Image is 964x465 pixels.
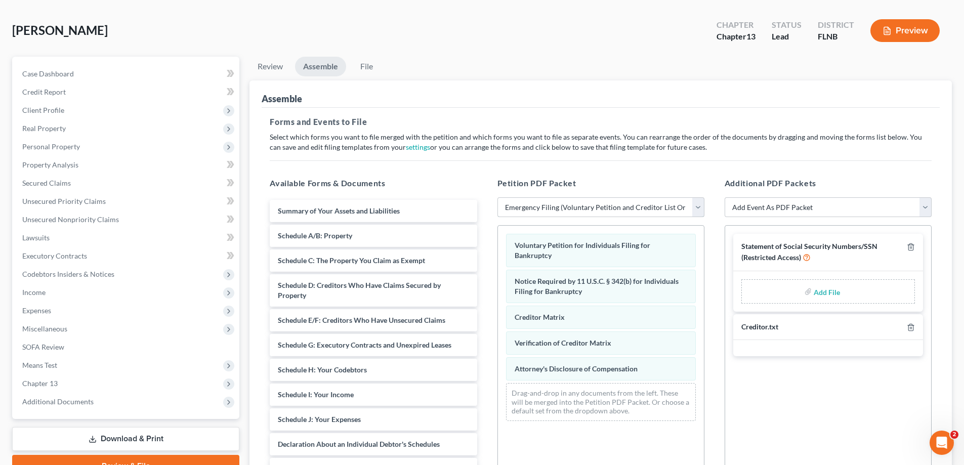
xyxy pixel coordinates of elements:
[278,206,400,215] span: Summary of Your Assets and Liabilities
[295,57,346,76] a: Assemble
[14,247,239,265] a: Executory Contracts
[22,124,66,133] span: Real Property
[22,160,78,169] span: Property Analysis
[717,19,756,31] div: Chapter
[22,233,50,242] span: Lawsuits
[818,31,854,43] div: FLNB
[249,57,291,76] a: Review
[406,143,430,151] a: settings
[14,156,239,174] a: Property Analysis
[515,241,650,260] span: Voluntary Petition for Individuals Filing for Bankruptcy
[772,19,802,31] div: Status
[746,31,756,41] span: 13
[22,379,58,388] span: Chapter 13
[270,177,477,189] h5: Available Forms & Documents
[22,197,106,205] span: Unsecured Priority Claims
[515,277,679,295] span: Notice Required by 11 U.S.C. § 342(b) for Individuals Filing for Bankruptcy
[14,229,239,247] a: Lawsuits
[515,364,638,373] span: Attorney's Disclosure of Compensation
[497,178,576,188] span: Petition PDF Packet
[22,343,64,351] span: SOFA Review
[22,324,67,333] span: Miscellaneous
[22,361,57,369] span: Means Test
[278,316,445,324] span: Schedule E/F: Creditors Who Have Unsecured Claims
[22,270,114,278] span: Codebtors Insiders & Notices
[350,57,383,76] a: File
[262,93,302,105] div: Assemble
[14,210,239,229] a: Unsecured Nonpriority Claims
[14,65,239,83] a: Case Dashboard
[717,31,756,43] div: Chapter
[818,19,854,31] div: District
[12,427,239,451] a: Download & Print
[14,174,239,192] a: Secured Claims
[278,341,451,349] span: Schedule G: Executory Contracts and Unexpired Leases
[950,431,958,439] span: 2
[515,339,611,347] span: Verification of Creditor Matrix
[506,383,696,421] div: Drag-and-drop in any documents from the left. These will be merged into the Petition PDF Packet. ...
[22,106,64,114] span: Client Profile
[870,19,940,42] button: Preview
[278,390,354,399] span: Schedule I: Your Income
[741,242,877,262] span: Statement of Social Security Numbers/SSN (Restricted Access)
[22,306,51,315] span: Expenses
[14,338,239,356] a: SOFA Review
[278,256,425,265] span: Schedule C: The Property You Claim as Exempt
[22,142,80,151] span: Personal Property
[22,397,94,406] span: Additional Documents
[270,116,932,128] h5: Forms and Events to File
[278,440,440,448] span: Declaration About an Individual Debtor's Schedules
[22,88,66,96] span: Credit Report
[725,177,932,189] h5: Additional PDF Packets
[22,215,119,224] span: Unsecured Nonpriority Claims
[515,313,565,321] span: Creditor Matrix
[14,83,239,101] a: Credit Report
[930,431,954,455] iframe: Intercom live chat
[270,132,932,152] p: Select which forms you want to file merged with the petition and which forms you want to file as ...
[741,322,778,332] div: Creditor.txt
[22,251,87,260] span: Executory Contracts
[22,179,71,187] span: Secured Claims
[22,288,46,297] span: Income
[14,192,239,210] a: Unsecured Priority Claims
[278,415,361,424] span: Schedule J: Your Expenses
[22,69,74,78] span: Case Dashboard
[278,231,352,240] span: Schedule A/B: Property
[12,23,108,37] span: [PERSON_NAME]
[278,281,441,300] span: Schedule D: Creditors Who Have Claims Secured by Property
[278,365,367,374] span: Schedule H: Your Codebtors
[772,31,802,43] div: Lead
